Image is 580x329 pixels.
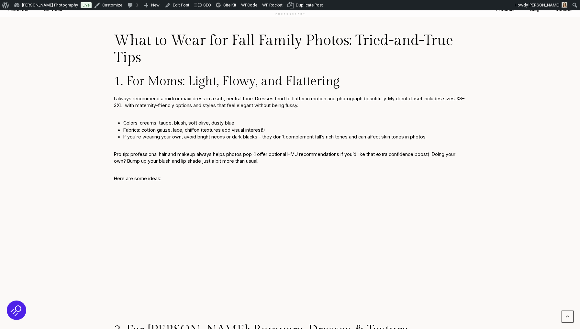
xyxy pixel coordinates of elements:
[123,119,466,126] li: Colors: creams, taupe, blush, soft olive, dusty blue
[529,3,560,7] span: [PERSON_NAME]
[123,133,466,140] li: If you’re wearing your own, avoid bright neons or dark blacks – they don’t complement fall’s rich...
[114,74,466,89] h3: 1. For Moms: Light, Flowy, and Flattering
[223,3,236,7] span: Site Kit
[114,192,466,302] iframe: Best Dresses for Fall Family Photos 2025
[123,126,466,134] li: Fabrics: cotton gauze, lace, chiffon (textures add visual interest!)
[81,2,92,8] a: Live
[114,95,466,109] p: I always recommend a midi or maxi dress in a soft, neutral tone. Dresses tend to flatter in motio...
[562,311,574,323] a: Scroll to top
[114,32,466,67] h2: What to Wear for Fall Family Photos: Tried-and-True Tips
[114,175,466,182] p: Here are some ideas:
[114,151,466,165] p: Pro tip: professional hair and makeup always helps photos pop (I offer optional HMU recommendatio...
